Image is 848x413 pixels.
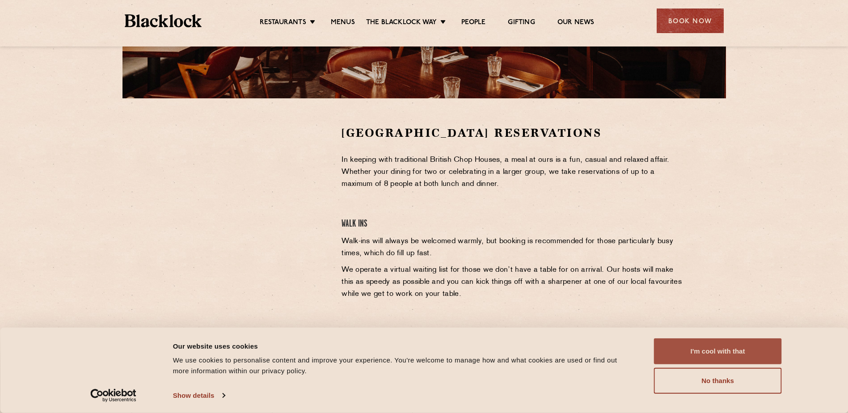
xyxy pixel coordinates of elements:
div: Book Now [657,8,724,33]
h4: Walk Ins [342,218,684,230]
button: No thanks [654,368,782,394]
p: We operate a virtual waiting list for those we don’t have a table for on arrival. Our hosts will ... [342,264,684,300]
iframe: OpenTable make booking widget [196,125,296,260]
a: The Blacklock Way [366,18,437,28]
button: I'm cool with that [654,338,782,364]
a: Usercentrics Cookiebot - opens in a new window [74,389,152,402]
a: Gifting [508,18,535,28]
img: BL_Textured_Logo-footer-cropped.svg [125,14,202,27]
div: Our website uses cookies [173,341,634,351]
p: In keeping with traditional British Chop Houses, a meal at ours is a fun, casual and relaxed affa... [342,154,684,190]
a: Menus [331,18,355,28]
div: We use cookies to personalise content and improve your experience. You're welcome to manage how a... [173,355,634,376]
a: Our News [557,18,595,28]
a: People [461,18,485,28]
a: Show details [173,389,225,402]
a: Restaurants [260,18,306,28]
p: Walk-ins will always be welcomed warmly, but booking is recommended for those particularly busy t... [342,236,684,260]
h2: [GEOGRAPHIC_DATA] Reservations [342,125,684,141]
